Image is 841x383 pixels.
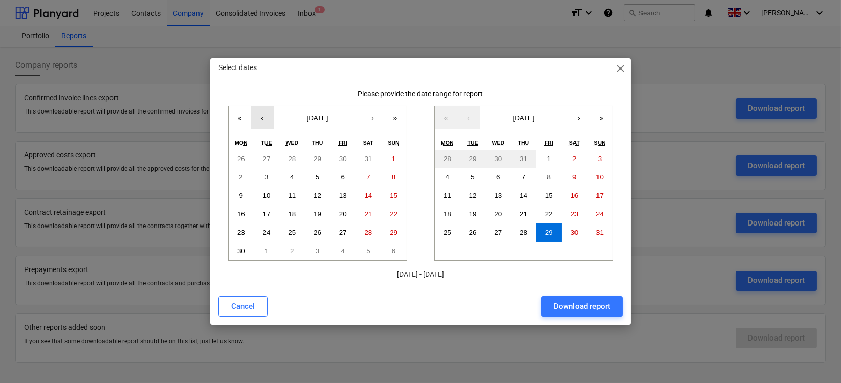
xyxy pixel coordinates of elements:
[435,150,460,168] button: 28 July 2025
[545,210,553,218] abbr: 22 August 2025
[485,150,511,168] button: 30 July 2025
[229,150,254,168] button: 26 May 2025
[598,155,602,163] abbr: 3 August 2025
[562,168,587,187] button: 9 August 2025
[554,300,610,313] div: Download report
[366,247,370,255] abbr: 5 July 2025
[356,168,381,187] button: 7 June 2025
[305,150,330,168] button: 29 May 2025
[254,168,279,187] button: 3 June 2025
[536,150,562,168] button: 1 August 2025
[485,205,511,223] button: 20 August 2025
[536,223,562,242] button: 29 August 2025
[330,168,356,187] button: 6 June 2025
[444,155,451,163] abbr: 28 July 2025
[239,173,243,181] abbr: 2 June 2025
[511,168,537,187] button: 7 August 2025
[339,140,347,146] abbr: Friday
[460,150,485,168] button: 29 July 2025
[330,187,356,205] button: 13 June 2025
[356,187,381,205] button: 14 June 2025
[545,140,554,146] abbr: Friday
[547,155,550,163] abbr: 1 August 2025
[381,223,407,242] button: 29 June 2025
[435,168,460,187] button: 4 August 2025
[305,168,330,187] button: 5 June 2025
[469,155,477,163] abbr: 29 July 2025
[596,210,604,218] abbr: 24 August 2025
[279,168,305,187] button: 4 June 2025
[229,168,254,187] button: 2 June 2025
[480,106,568,129] button: [DATE]
[314,192,321,199] abbr: 12 June 2025
[237,155,245,163] abbr: 26 May 2025
[239,192,243,199] abbr: 9 June 2025
[307,114,328,122] span: [DATE]
[279,242,305,260] button: 2 July 2025
[312,140,323,146] abbr: Thursday
[330,150,356,168] button: 30 May 2025
[229,242,254,260] button: 30 June 2025
[339,210,347,218] abbr: 20 June 2025
[305,187,330,205] button: 12 June 2025
[218,62,257,73] p: Select dates
[330,205,356,223] button: 20 June 2025
[392,173,395,181] abbr: 8 June 2025
[384,106,407,129] button: »
[316,173,319,181] abbr: 5 June 2025
[460,205,485,223] button: 19 August 2025
[305,205,330,223] button: 19 June 2025
[356,205,381,223] button: 21 June 2025
[587,187,613,205] button: 17 August 2025
[570,229,578,236] abbr: 30 August 2025
[229,106,251,129] button: «
[492,140,505,146] abbr: Wednesday
[536,205,562,223] button: 22 August 2025
[254,242,279,260] button: 1 July 2025
[339,229,347,236] abbr: 27 June 2025
[520,210,527,218] abbr: 21 August 2025
[388,140,399,146] abbr: Sunday
[590,106,613,129] button: »
[263,210,271,218] abbr: 17 June 2025
[288,192,296,199] abbr: 11 June 2025
[218,296,268,317] button: Cancel
[356,150,381,168] button: 31 May 2025
[441,140,454,146] abbr: Monday
[305,242,330,260] button: 3 July 2025
[545,229,553,236] abbr: 29 August 2025
[511,150,537,168] button: 31 July 2025
[235,140,248,146] abbr: Monday
[330,223,356,242] button: 27 June 2025
[218,269,623,280] p: [DATE] - [DATE]
[279,223,305,242] button: 25 June 2025
[390,229,397,236] abbr: 29 June 2025
[251,106,274,129] button: ‹
[513,114,535,122] span: [DATE]
[471,173,474,181] abbr: 5 August 2025
[279,150,305,168] button: 28 May 2025
[231,300,255,313] div: Cancel
[392,155,395,163] abbr: 1 June 2025
[237,210,245,218] abbr: 16 June 2025
[444,210,451,218] abbr: 18 August 2025
[316,247,319,255] abbr: 3 July 2025
[364,155,372,163] abbr: 31 May 2025
[366,173,370,181] abbr: 7 June 2025
[237,247,245,255] abbr: 30 June 2025
[790,334,841,383] div: Chat Widget
[279,205,305,223] button: 18 June 2025
[572,173,576,181] abbr: 9 August 2025
[520,192,527,199] abbr: 14 August 2025
[587,168,613,187] button: 10 August 2025
[587,205,613,223] button: 24 August 2025
[494,210,502,218] abbr: 20 August 2025
[263,155,271,163] abbr: 27 May 2025
[446,173,449,181] abbr: 4 August 2025
[485,223,511,242] button: 27 August 2025
[381,168,407,187] button: 8 June 2025
[494,192,502,199] abbr: 13 August 2025
[364,192,372,199] abbr: 14 June 2025
[435,205,460,223] button: 18 August 2025
[364,210,372,218] abbr: 21 June 2025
